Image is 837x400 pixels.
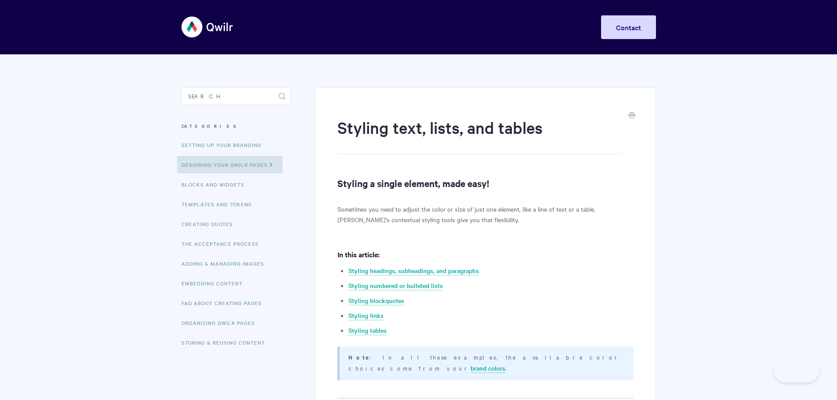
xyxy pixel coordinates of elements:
a: Styling links [348,311,384,321]
a: Styling headings, subheadings, and paragraphs [348,266,479,276]
iframe: Toggle Customer Support [773,356,819,382]
h2: Styling a single element, made easy! [337,176,633,190]
a: The Acceptance Process [181,235,265,252]
input: Search [181,87,291,105]
a: Styling tables [348,326,387,335]
a: brand colors [471,364,505,373]
strong: In this article: [337,249,380,259]
a: Styling blockquotes [348,296,404,306]
b: Note [348,353,370,361]
a: Organizing Qwilr Pages [181,314,261,332]
a: Styling numbered or bulleted lists [348,281,443,291]
a: Designing Your Qwilr Pages [177,156,283,173]
a: Contact [601,15,656,39]
p: Sometimes you need to adjust the color or size of just one element, like a line of text or a tabl... [337,204,633,225]
a: Print this Article [628,111,635,121]
a: FAQ About Creating Pages [181,294,268,312]
img: Qwilr Help Center [181,11,234,43]
a: Adding & Managing Images [181,255,271,272]
a: Blocks and Widgets [181,176,251,193]
a: Setting up your Branding [181,136,268,154]
p: : In all these examples, the available color choices come from your . [348,352,622,373]
a: Embedding Content [181,274,249,292]
a: Creating Quotes [181,215,239,233]
h3: Categories [181,118,291,134]
h1: Styling text, lists, and tables [337,116,620,154]
a: Storing & Reusing Content [181,334,272,351]
a: Templates and Tokens [181,195,258,213]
